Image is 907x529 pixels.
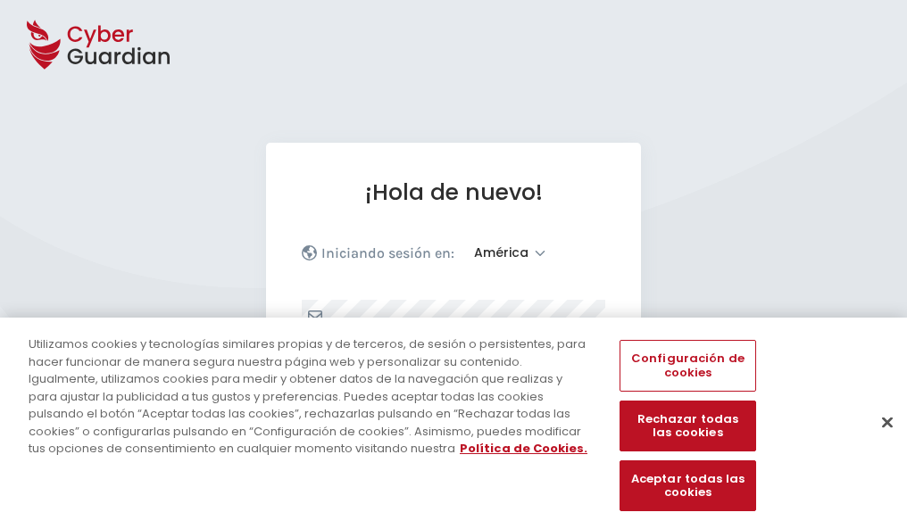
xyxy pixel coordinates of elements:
[868,402,907,442] button: Cerrar
[29,335,593,458] div: Utilizamos cookies y tecnologías similares propias y de terceros, de sesión o persistentes, para ...
[302,178,605,206] h1: ¡Hola de nuevo!
[620,460,755,511] button: Aceptar todas las cookies
[321,244,454,262] p: Iniciando sesión en:
[620,340,755,391] button: Configuración de cookies, Abre el cuadro de diálogo del centro de preferencias.
[620,401,755,451] button: Rechazar todas las cookies
[460,440,587,457] a: Más información sobre su privacidad, se abre en una nueva pestaña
